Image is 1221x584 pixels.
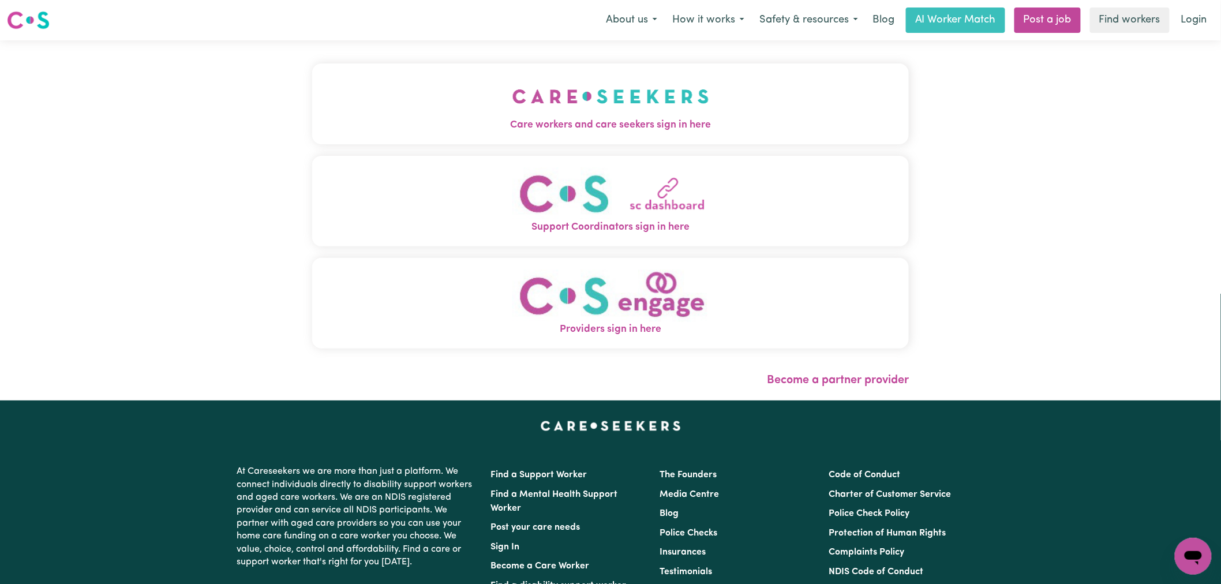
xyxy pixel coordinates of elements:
[490,470,587,480] a: Find a Support Worker
[1175,538,1212,575] iframe: Button to launch messaging window
[660,470,717,480] a: The Founders
[829,470,901,480] a: Code of Conduct
[660,548,706,557] a: Insurances
[490,490,617,513] a: Find a Mental Health Support Worker
[829,529,946,538] a: Protection of Human Rights
[660,529,717,538] a: Police Checks
[312,258,909,349] button: Providers sign in here
[312,322,909,337] span: Providers sign in here
[829,490,952,499] a: Charter of Customer Service
[312,63,909,144] button: Care workers and care seekers sign in here
[752,8,866,32] button: Safety & resources
[541,421,681,430] a: Careseekers home page
[1090,8,1170,33] a: Find workers
[767,375,909,386] a: Become a partner provider
[490,523,580,532] a: Post your care needs
[660,490,719,499] a: Media Centre
[490,542,519,552] a: Sign In
[312,156,909,246] button: Support Coordinators sign in here
[7,7,50,33] a: Careseekers logo
[1014,8,1081,33] a: Post a job
[660,509,679,518] a: Blog
[665,8,752,32] button: How it works
[312,118,909,133] span: Care workers and care seekers sign in here
[866,8,901,33] a: Blog
[1174,8,1214,33] a: Login
[237,461,477,573] p: At Careseekers we are more than just a platform. We connect individuals directly to disability su...
[312,220,909,235] span: Support Coordinators sign in here
[829,567,924,576] a: NDIS Code of Conduct
[7,10,50,31] img: Careseekers logo
[490,561,589,571] a: Become a Care Worker
[829,509,910,518] a: Police Check Policy
[906,8,1005,33] a: AI Worker Match
[829,548,905,557] a: Complaints Policy
[598,8,665,32] button: About us
[660,567,712,576] a: Testimonials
